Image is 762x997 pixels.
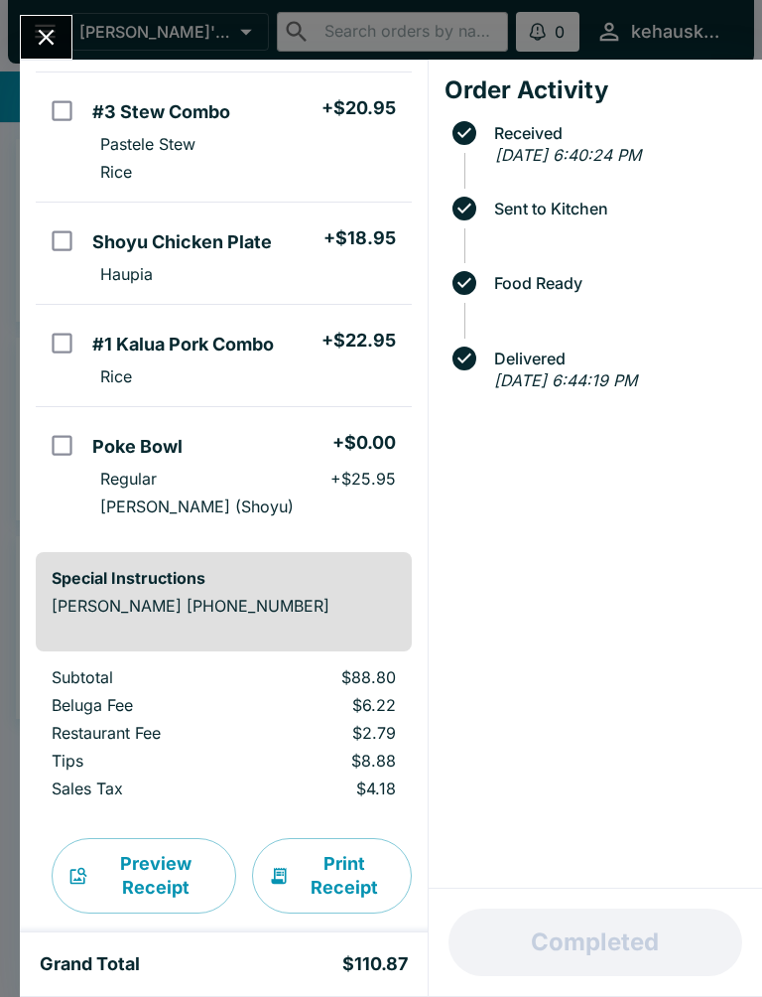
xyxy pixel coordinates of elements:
[495,145,641,165] em: [DATE] 6:40:24 PM
[484,200,746,217] span: Sent to Kitchen
[484,124,746,142] span: Received
[321,96,396,120] h5: + $20.95
[262,695,395,715] p: $6.22
[52,667,230,687] p: Subtotal
[52,838,236,914] button: Preview Receipt
[100,162,132,182] p: Rice
[100,264,153,284] p: Haupia
[342,952,408,976] h5: $110.87
[321,329,396,353] h5: + $22.95
[52,695,230,715] p: Beluga Fee
[262,667,395,687] p: $88.80
[52,568,396,588] h6: Special Instructions
[92,230,272,254] h5: Shoyu Chicken Plate
[92,435,183,459] h5: Poke Bowl
[100,134,195,154] p: Pastele Stew
[21,16,71,59] button: Close
[52,779,230,798] p: Sales Tax
[52,723,230,743] p: Restaurant Fee
[262,751,395,771] p: $8.88
[52,751,230,771] p: Tips
[323,226,396,250] h5: + $18.95
[92,100,230,124] h5: #3 Stew Combo
[262,779,395,798] p: $4.18
[100,469,157,489] p: Regular
[332,431,396,455] h5: + $0.00
[100,497,294,516] p: [PERSON_NAME] (Shoyu)
[92,333,274,356] h5: #1 Kalua Pork Combo
[484,350,746,367] span: Delivered
[252,838,412,914] button: Print Receipt
[330,469,396,489] p: + $25.95
[262,723,395,743] p: $2.79
[52,596,396,616] p: [PERSON_NAME] [PHONE_NUMBER]
[36,667,412,806] table: orders table
[40,952,140,976] h5: Grand Total
[494,370,637,390] em: [DATE] 6:44:19 PM
[444,75,746,105] h4: Order Activity
[484,274,746,292] span: Food Ready
[100,366,132,386] p: Rice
